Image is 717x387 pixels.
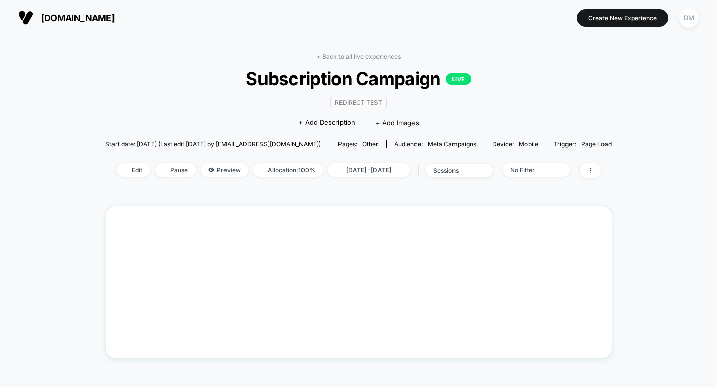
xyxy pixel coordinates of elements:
span: Redirect Test [330,97,387,108]
img: Visually logo [18,10,33,25]
span: | [415,163,426,178]
span: + Add Description [298,118,355,128]
button: [DOMAIN_NAME] [15,10,118,26]
span: Pause [155,163,196,177]
button: Create New Experience [577,9,668,27]
span: Preview [201,163,248,177]
span: mobile [519,140,538,148]
p: LIVE [446,73,471,85]
span: Meta campaigns [428,140,476,148]
a: < Back to all live experiences [317,53,401,60]
span: [DOMAIN_NAME] [41,13,115,23]
span: Page Load [581,140,612,148]
div: Audience: [394,140,476,148]
div: Trigger: [554,140,612,148]
div: sessions [433,167,474,174]
span: + Add Images [375,119,419,127]
span: Subscription Campaign [131,68,586,89]
span: [DATE] - [DATE] [328,163,410,177]
div: DM [679,8,699,28]
div: No Filter [510,166,551,174]
span: Device: [484,140,546,148]
button: DM [676,8,702,28]
span: other [362,140,379,148]
span: Allocation: 100% [253,163,323,177]
span: Start date: [DATE] (Last edit [DATE] by [EMAIL_ADDRESS][DOMAIN_NAME]) [105,140,321,148]
div: Pages: [338,140,379,148]
span: Edit [117,163,150,177]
